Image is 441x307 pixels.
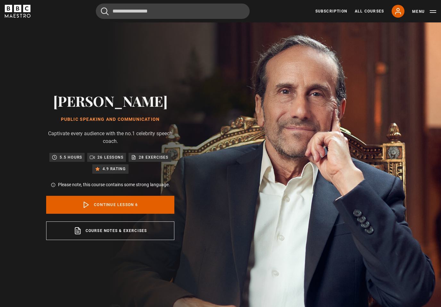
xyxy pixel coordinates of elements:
[5,5,30,18] svg: BBC Maestro
[315,8,347,14] a: Subscription
[46,93,174,109] h2: [PERSON_NAME]
[96,4,250,19] input: Search
[139,154,168,161] p: 28 exercises
[97,154,123,161] p: 26 lessons
[46,117,174,122] h1: Public Speaking and Communication
[412,8,436,15] button: Toggle navigation
[103,166,126,172] p: 4.9 rating
[46,221,174,240] a: Course notes & exercises
[58,181,170,188] p: Please note, this course contains some strong language.
[60,154,82,161] p: 5.5 hours
[46,196,174,214] a: Continue lesson 6
[101,7,109,15] button: Submit the search query
[355,8,384,14] a: All Courses
[46,130,174,145] p: Captivate every audience with the no.1 celebrity speech coach.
